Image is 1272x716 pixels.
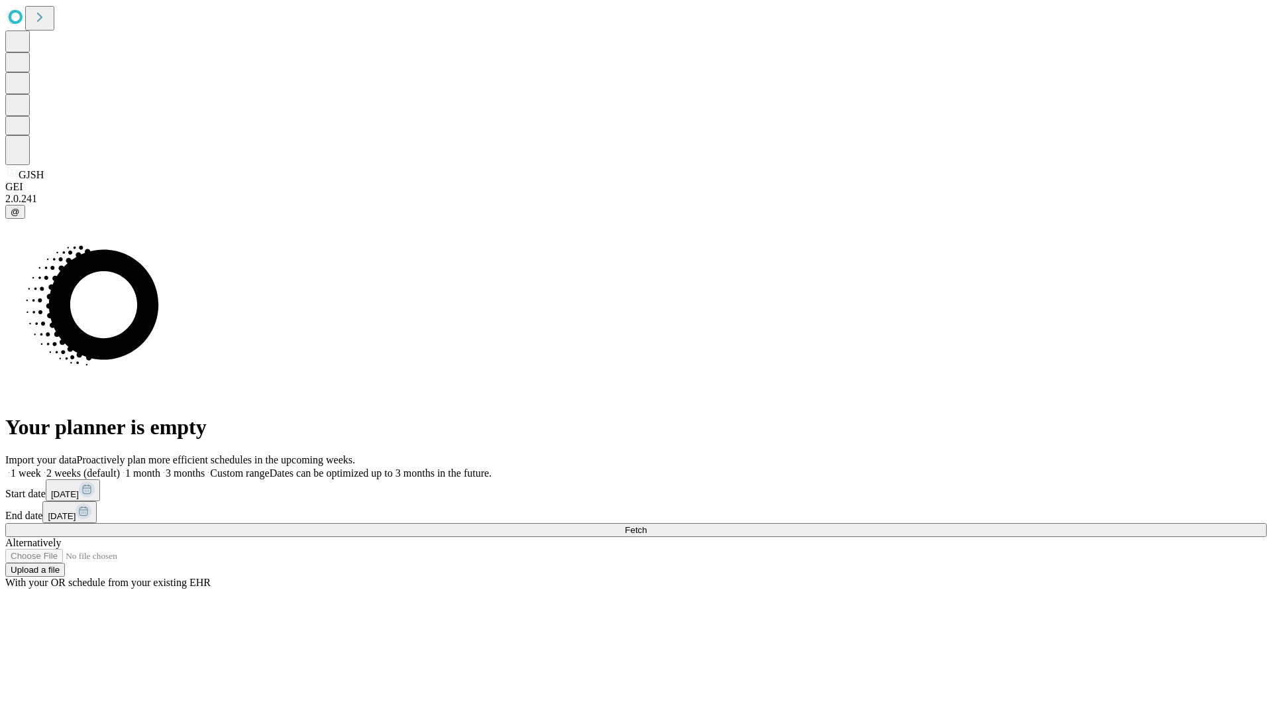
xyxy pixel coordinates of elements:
div: End date [5,501,1267,523]
span: Fetch [625,525,647,535]
button: Fetch [5,523,1267,537]
button: [DATE] [42,501,97,523]
span: Custom range [210,467,269,479]
span: Dates can be optimized up to 3 months in the future. [270,467,492,479]
button: Upload a file [5,563,65,577]
button: @ [5,205,25,219]
span: [DATE] [48,511,76,521]
span: Alternatively [5,537,61,548]
span: Proactively plan more efficient schedules in the upcoming weeks. [77,454,355,465]
span: GJSH [19,169,44,180]
div: Start date [5,479,1267,501]
span: [DATE] [51,489,79,499]
h1: Your planner is empty [5,415,1267,440]
div: GEI [5,181,1267,193]
span: 1 week [11,467,41,479]
span: 2 weeks (default) [46,467,120,479]
span: 3 months [166,467,205,479]
button: [DATE] [46,479,100,501]
span: 1 month [125,467,160,479]
span: With your OR schedule from your existing EHR [5,577,211,588]
div: 2.0.241 [5,193,1267,205]
span: Import your data [5,454,77,465]
span: @ [11,207,20,217]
